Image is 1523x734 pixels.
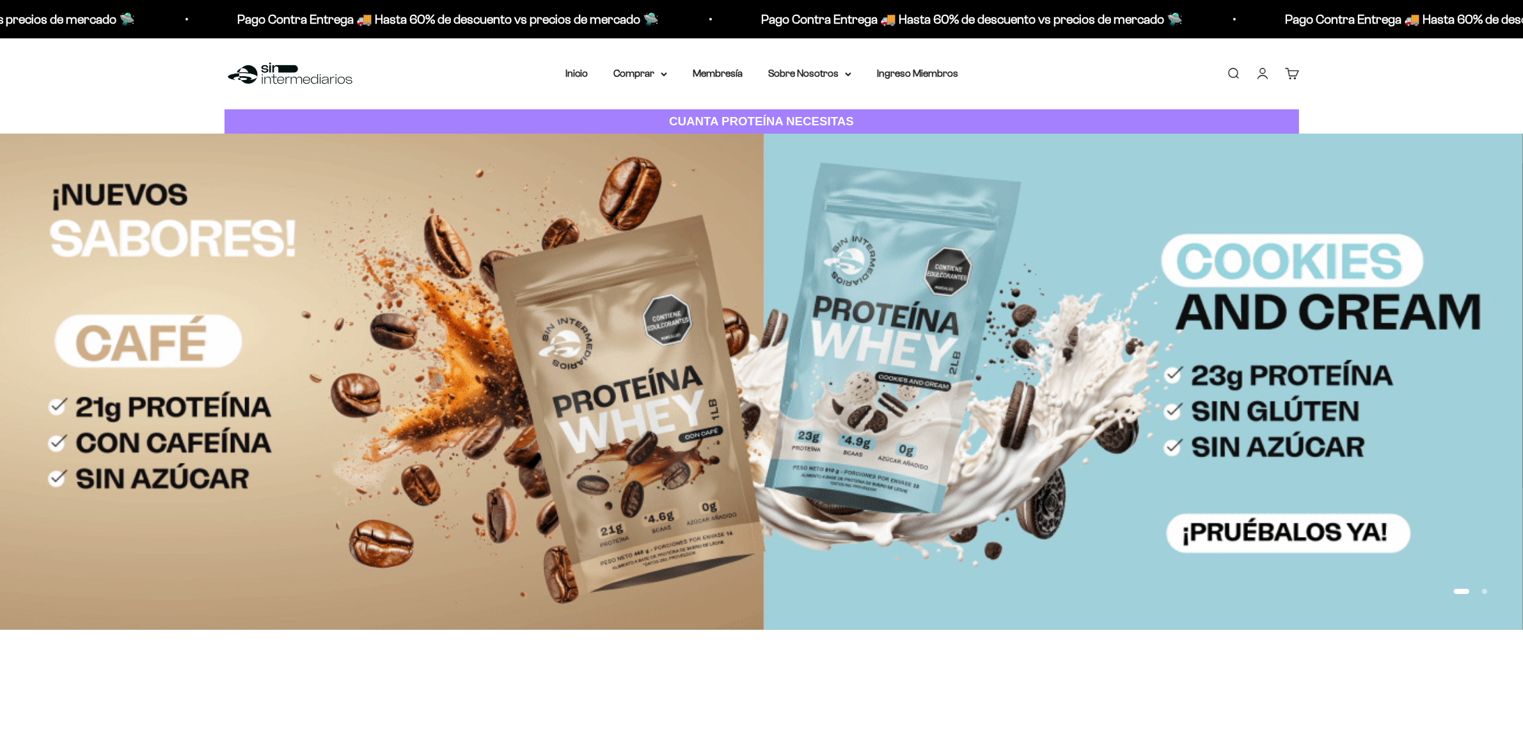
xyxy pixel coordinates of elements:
[768,65,851,82] summary: Sobre Nosotros
[877,68,958,79] a: Ingreso Miembros
[759,9,1181,29] p: Pago Contra Entrega 🚚 Hasta 60% de descuento vs precios de mercado 🛸
[235,9,657,29] p: Pago Contra Entrega 🚚 Hasta 60% de descuento vs precios de mercado 🛸
[613,65,667,82] summary: Comprar
[565,68,588,79] a: Inicio
[693,68,743,79] a: Membresía
[669,114,854,128] strong: CUANTA PROTEÍNA NECESITAS
[225,109,1299,134] a: CUANTA PROTEÍNA NECESITAS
